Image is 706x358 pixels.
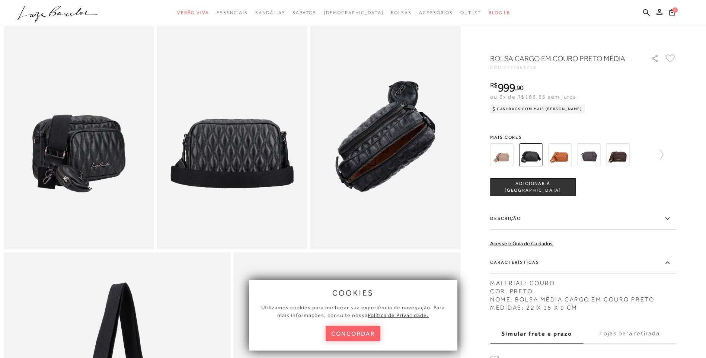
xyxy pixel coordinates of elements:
a: categoryNavScreenReaderText [460,6,481,20]
span: 999 [498,81,515,94]
img: image [4,24,154,249]
span: 0 [673,7,678,13]
span: [DEMOGRAPHIC_DATA] [324,10,384,15]
span: Utilizamos cookies para melhorar sua experiência de navegação. Para mais informações, consulte nossa [261,304,445,318]
a: Acesse o Guia de Cuidados [490,240,553,246]
img: BOLSA CARGO EM COURO CINZA DUMBO MÉDIA [490,143,513,166]
img: BOLSA MÉDIA CARGO STORM [577,143,600,166]
div: MATERIAL: COURO COR: PRETO NOME: BOLSA MÉDIA CARGO EM COURO PRETO MEDIDAS: 22 X 16 X 9 CM [490,275,676,312]
i: , [515,84,524,91]
img: BOLSA MÉDIA EM COURO COM MATELASSÊ CAFÉ [606,143,629,166]
a: categoryNavScreenReaderText [293,6,316,20]
i: R$ [490,82,498,89]
label: Características [490,252,676,274]
span: cookies [332,289,374,297]
span: Verão Viva [177,10,209,15]
a: BLOG LB [489,6,510,20]
img: BOLSA CARGO EM COURO PRETO MÉDIA [519,143,542,166]
a: categoryNavScreenReaderText [255,6,285,20]
a: categoryNavScreenReaderText [419,6,453,20]
span: BLOG LB [489,10,510,15]
label: Simular frete e prazo [490,324,583,344]
div: Cashback com Mais [PERSON_NAME] [490,105,585,114]
span: 90 [517,84,524,92]
label: Lojas para retirada [583,324,676,344]
span: Sapatos [293,10,316,15]
a: categoryNavScreenReaderText [177,6,209,20]
span: Essenciais [217,10,248,15]
button: ADICIONAR À [GEOGRAPHIC_DATA] [490,178,576,196]
h1: BOLSA CARGO EM COURO PRETO MÉDIA [490,53,630,64]
button: 0 [667,8,677,18]
span: Outlet [460,10,481,15]
a: Política de Privacidade. [368,312,429,318]
a: categoryNavScreenReaderText [217,6,248,20]
a: noSubCategoriesText [324,6,384,20]
span: Acessórios [419,10,453,15]
span: ADICIONAR À [GEOGRAPHIC_DATA] [491,180,575,194]
img: image [157,24,307,249]
label: Descrição [490,208,676,230]
span: Sandálias [255,10,285,15]
img: image [310,24,460,249]
span: 7777061718 [504,65,537,70]
span: Mais cores [490,135,676,140]
button: concordar [326,326,381,341]
div: CÓD: [490,65,639,70]
span: Bolsas [391,10,412,15]
img: BOLSA MÉDIA CARGO CARAMELO [548,143,571,166]
span: ou 6x de R$166,65 sem juros [490,94,576,100]
a: categoryNavScreenReaderText [391,6,412,20]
